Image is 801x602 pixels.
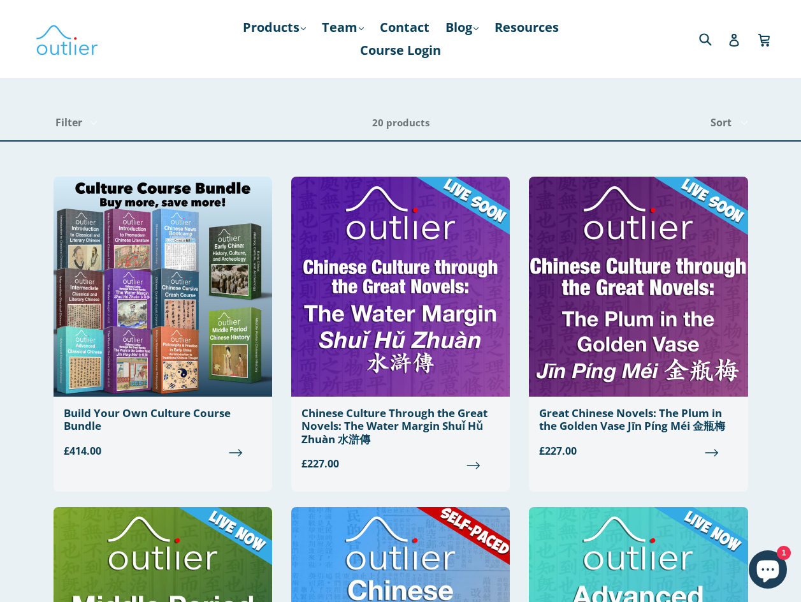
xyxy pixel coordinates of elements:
img: Chinese Culture Through the Great Novels: The Water Margin Shuǐ Hǔ Zhuàn 水滸傳 [291,177,510,397]
span: £227.00 [539,443,737,459]
inbox-online-store-chat: Shopify online store chat [745,550,791,592]
a: Chinese Culture Through the Great Novels: The Water Margin Shuǐ Hǔ Zhuàn 水滸傳 £227.00 [291,177,510,481]
a: Build Your Own Culture Course Bundle £414.00 [54,177,272,469]
div: Build Your Own Culture Course Bundle [64,407,262,433]
a: Resources [488,16,565,39]
a: Products [236,16,312,39]
span: £227.00 [301,456,500,471]
a: Team [315,16,370,39]
img: Great Chinese Novels: The Plum in the Golden Vase Jīn Píng Méi 金瓶梅 [529,177,747,397]
a: Contact [373,16,436,39]
a: Great Chinese Novels: The Plum in the Golden Vase Jīn Píng Méi 金瓶梅 £227.00 [529,177,747,469]
a: Blog [439,16,485,39]
div: Great Chinese Novels: The Plum in the Golden Vase Jīn Píng Méi 金瓶梅 [539,407,737,433]
input: Search [696,26,731,52]
img: Build Your Own Culture Course Bundle [54,177,272,397]
div: Chinese Culture Through the Great Novels: The Water Margin Shuǐ Hǔ Zhuàn 水滸傳 [301,407,500,446]
a: Course Login [354,39,447,62]
span: 20 products [372,116,429,129]
span: £414.00 [64,443,262,459]
img: Outlier Linguistics [35,20,99,57]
